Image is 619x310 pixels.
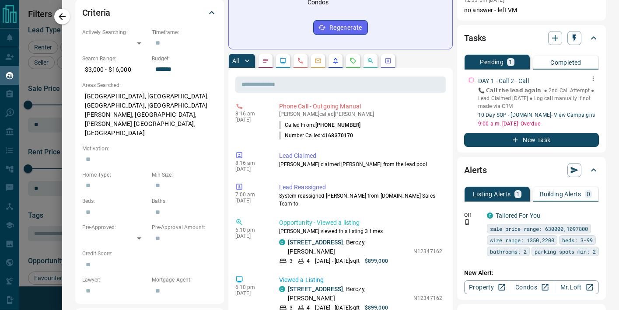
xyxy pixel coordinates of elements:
svg: Agent Actions [385,57,392,64]
svg: Push Notification Only [464,219,470,225]
p: 6:10 pm [235,227,266,233]
p: no answer - left VM [464,6,599,15]
p: [DATE] [235,233,266,239]
p: Phone Call - Outgoing Manual [279,102,443,111]
p: Lawyer: [82,276,147,284]
a: [STREET_ADDRESS] [288,239,343,246]
p: Off [464,211,482,219]
span: beds: 3-99 [562,236,593,244]
p: [PERSON_NAME] viewed this listing 3 times [279,227,443,235]
svg: Listing Alerts [332,57,339,64]
p: Beds: [82,197,147,205]
p: DAY 1 - Call 2 - Call [478,77,529,86]
svg: Notes [262,57,269,64]
p: 1 [509,59,512,65]
p: 9:00 a.m. [DATE] - Overdue [478,120,599,128]
p: 8:16 am [235,111,266,117]
p: Pre-Approved: [82,223,147,231]
p: 8:16 am [235,160,266,166]
span: sale price range: 630000,1097800 [490,224,588,233]
a: Property [464,280,509,294]
p: [GEOGRAPHIC_DATA], [GEOGRAPHIC_DATA], [GEOGRAPHIC_DATA], [GEOGRAPHIC_DATA][PERSON_NAME], [GEOGRAP... [82,89,217,140]
p: Pending [480,59,504,65]
div: condos.ca [279,239,285,245]
p: [DATE] - [DATE] sqft [315,257,360,265]
p: [PERSON_NAME] called [PERSON_NAME] [279,111,443,117]
p: Credit Score: [82,250,217,258]
a: Mr.Loft [554,280,599,294]
svg: Lead Browsing Activity [280,57,287,64]
svg: Calls [297,57,304,64]
p: Search Range: [82,55,147,63]
p: [DATE] [235,198,266,204]
div: Criteria [82,2,217,23]
p: Baths: [152,197,217,205]
p: New Alert: [464,268,599,278]
p: Lead Claimed [279,151,443,160]
p: 1 [516,191,520,197]
p: Number Called: [279,132,353,139]
p: Mortgage Agent: [152,276,217,284]
svg: Requests [350,57,357,64]
p: Home Type: [82,171,147,179]
a: [STREET_ADDRESS] [288,286,343,293]
a: 10 Day SOP - [DOMAIN_NAME]- View Campaigns [478,112,595,118]
p: 4 [307,257,310,265]
p: [DATE] [235,166,266,172]
span: parking spots min: 2 [535,247,596,256]
p: $899,000 [365,257,388,265]
button: Regenerate [313,20,368,35]
p: All [232,58,239,64]
p: 0 [587,191,590,197]
p: N12347162 [413,247,442,255]
p: Timeframe: [152,28,217,36]
p: $3,000 - $16,000 [82,63,147,77]
p: 📞 𝗖𝗮𝗹𝗹 𝘁𝗵𝗲 𝗹𝗲𝗮𝗱 𝗮𝗴𝗮𝗶𝗻. ● 2nd Call Attempt ● Lead Claimed [DATE] ‎● Log call manually if not made ... [478,87,599,110]
div: Tasks [464,28,599,49]
p: Pre-Approval Amount: [152,223,217,231]
p: Min Size: [152,171,217,179]
a: Tailored For You [496,212,540,219]
span: [PHONE_NUMBER] [315,122,361,128]
p: Budget: [152,55,217,63]
p: Areas Searched: [82,81,217,89]
p: Opportunity - Viewed a listing [279,218,443,227]
p: Building Alerts [540,191,581,197]
p: Called From: [279,121,361,129]
h2: Tasks [464,31,486,45]
div: condos.ca [487,212,493,219]
a: Condos [509,280,554,294]
div: condos.ca [279,286,285,292]
span: 4168370170 [322,132,353,139]
div: Alerts [464,160,599,181]
button: New Task [464,133,599,147]
p: , Berczy, [PERSON_NAME] [288,285,409,303]
p: Completed [550,59,581,66]
p: 6:10 pm [235,284,266,290]
p: [DATE] [235,117,266,123]
p: [PERSON_NAME] claimed [PERSON_NAME] from the lead pool [279,160,443,168]
p: Viewed a Listing [279,275,443,285]
p: Listing Alerts [473,191,511,197]
h2: Alerts [464,163,487,177]
p: Motivation: [82,145,217,153]
span: size range: 1350,2200 [490,236,554,244]
p: [DATE] [235,290,266,296]
span: bathrooms: 2 [490,247,527,256]
p: 3 [290,257,293,265]
svg: Emails [315,57,322,64]
p: Lead Reassigned [279,183,443,192]
h2: Criteria [82,6,111,20]
p: N12347162 [413,294,442,302]
p: System reassigned [PERSON_NAME] from [DOMAIN_NAME] Sales Team to [279,192,443,208]
p: , Berczy, [PERSON_NAME] [288,238,409,256]
p: Actively Searching: [82,28,147,36]
p: 7:00 am [235,192,266,198]
svg: Opportunities [367,57,374,64]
